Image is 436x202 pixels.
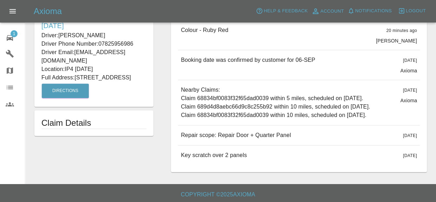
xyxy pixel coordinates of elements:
p: [PERSON_NAME] [376,37,417,44]
p: Axioma [400,97,417,104]
p: Full Address: [STREET_ADDRESS] [41,73,146,82]
button: Help & Feedback [254,6,309,17]
span: Help & Feedback [264,7,308,15]
p: Driver: [PERSON_NAME] [41,31,146,40]
p: Colour - Ruby Red [181,26,228,34]
span: 1 [11,30,18,37]
h1: Claim Details [41,117,146,129]
p: Location: IP4 [DATE] [41,65,146,73]
button: Notifications [346,6,394,17]
h6: Copyright © 2025 Axioma [6,190,430,200]
p: Axioma [400,67,417,74]
button: Open drawer [4,3,21,20]
button: Logout [396,6,428,17]
span: [DATE] [403,58,417,63]
button: Directions [42,84,89,98]
p: Booking date was confirmed by customer for 06-SEP [181,56,315,64]
p: Repair scope: Repair Door + Quarter Panel [181,131,291,139]
span: Notifications [355,7,392,15]
p: Key scratch over 2 panels [181,151,247,159]
span: [DATE] [403,88,417,93]
span: Account [321,7,344,15]
a: Account [310,6,346,17]
p: Nearby Claims: Claim 68834bf0083f32f65dad0039 within 5 miles, scheduled on [DATE]. Claim 689d4d8a... [181,86,370,119]
span: [DATE] [403,133,417,138]
span: Logout [406,7,426,15]
p: Driver Phone Number: 07825956986 [41,40,146,48]
p: Driver Email: [EMAIL_ADDRESS][DOMAIN_NAME] [41,48,146,65]
h5: Axioma [34,6,62,17]
span: [DATE] [403,153,417,158]
span: 20 minutes ago [386,28,417,33]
